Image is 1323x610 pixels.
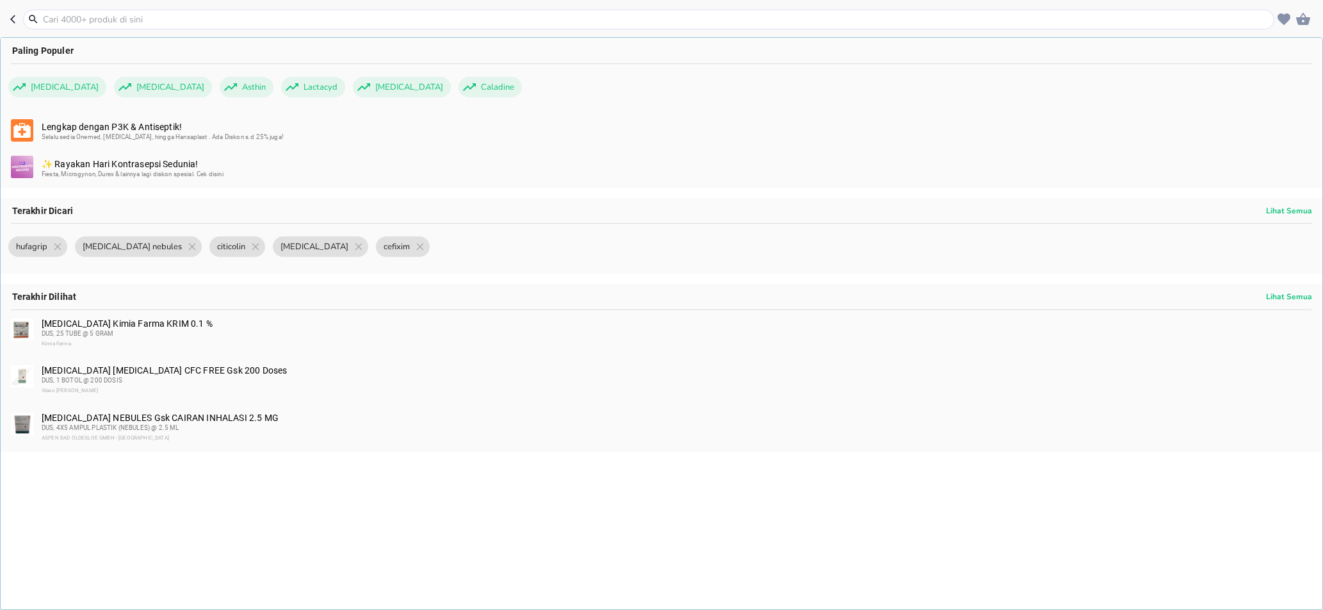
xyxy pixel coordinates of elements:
[273,236,368,257] div: [MEDICAL_DATA]
[296,77,345,97] span: Lactacyd
[42,388,98,393] span: Glaxo [PERSON_NAME]
[75,236,190,257] span: [MEDICAL_DATA] nebules
[42,330,113,337] span: DUS, 25 TUBE @ 5 GRAM
[23,77,106,97] span: [MEDICAL_DATA]
[11,156,33,178] img: 3bd572ca-b8f0-42f9-8722-86f46ac6d566.svg
[42,133,284,140] span: Selalu sedia Onemed, [MEDICAL_DATA], hingga Hansaplast . Ada Diskon s.d 25% juga!
[42,122,1311,142] div: Lengkap dengan P3K & Antiseptik!
[209,236,253,257] span: citicolin
[209,236,265,257] div: citicolin
[42,341,71,347] span: Kimia Farma
[42,159,1311,179] div: ✨ Rayakan Hari Kontrasepsi Sedunia!
[281,77,345,97] div: Lactacyd
[8,236,67,257] div: hufagrip
[376,236,418,257] span: cefixim
[42,365,1311,396] div: [MEDICAL_DATA] [MEDICAL_DATA] CFC FREE Gsk 200 Doses
[8,77,106,97] div: [MEDICAL_DATA]
[234,77,273,97] span: Asthin
[42,435,169,441] span: ASPEN BAD OLDESLOE GMBH - [GEOGRAPHIC_DATA]
[1266,206,1312,216] p: Lihat Semua
[42,318,1311,349] div: [MEDICAL_DATA] Kimia Farma KRIM 0.1 %
[220,77,273,97] div: Asthin
[353,77,451,97] div: [MEDICAL_DATA]
[1,198,1322,224] div: Terakhir Dicari
[42,413,1311,443] div: [MEDICAL_DATA] NEBULES Gsk CAIRAN INHALASI 2.5 MG
[1,38,1322,63] div: Paling Populer
[11,119,33,142] img: b4dbc6bd-13c0-48bd-bda2-71397b69545d.svg
[129,77,212,97] span: [MEDICAL_DATA]
[368,77,451,97] span: [MEDICAL_DATA]
[376,236,430,257] div: cefixim
[114,77,212,97] div: [MEDICAL_DATA]
[1266,292,1312,302] p: Lihat Semua
[75,236,202,257] div: [MEDICAL_DATA] nebules
[1,284,1322,309] div: Terakhir Dilihat
[273,236,356,257] span: [MEDICAL_DATA]
[42,377,122,384] span: DUS, 1 BOTOL @ 200 DOSIS
[42,170,223,177] span: Fiesta, Microgynon, Durex & lainnya lagi diskon spesial. Cek disini
[459,77,522,97] div: Caladine
[42,13,1271,26] input: Cari 4000+ produk di sini
[473,77,522,97] span: Caladine
[8,236,55,257] span: hufagrip
[42,424,179,431] span: DUS, 4X5 AMPUL PLASTIK (NEBULES) @ 2.5 ML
